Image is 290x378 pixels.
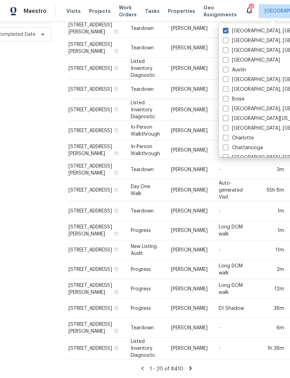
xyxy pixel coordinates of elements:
button: Copy Address [113,208,120,214]
td: - [213,318,255,338]
td: D1 Shadow [213,299,255,318]
span: 1 - 20 of 8410 [150,367,183,371]
td: - [213,201,255,221]
td: Teardown [125,80,166,99]
td: Listed Inventory Diagnostic [125,99,166,121]
label: [GEOGRAPHIC_DATA] [223,57,280,64]
button: Copy Address [113,106,120,113]
td: Day One Walk [125,179,166,201]
td: 1h 38m [255,338,290,360]
td: Long DOM walk [213,260,255,279]
td: [PERSON_NAME] [166,299,213,318]
td: - [213,160,255,179]
td: 6m [255,318,290,338]
td: - [213,121,255,140]
td: [PERSON_NAME] [166,160,213,179]
td: Teardown [125,201,166,221]
td: Progress [125,260,166,279]
td: [PERSON_NAME] [166,221,213,240]
button: Copy Address [113,289,120,295]
td: [STREET_ADDRESS] [68,58,125,80]
span: Properties [168,8,195,15]
span: Work Orders [119,4,137,18]
button: Copy Address [113,170,120,176]
td: [PERSON_NAME] [166,99,213,121]
td: 12m [255,279,290,299]
td: 1m [255,221,290,240]
td: [PERSON_NAME] [166,201,213,221]
td: Long DOM walk [213,279,255,299]
td: 38m [255,299,290,318]
td: 1m [255,201,290,221]
td: [STREET_ADDRESS][PERSON_NAME] [68,221,125,240]
td: - [213,99,255,121]
td: - [213,58,255,80]
span: Geo Assignments [203,4,237,18]
td: - [213,19,255,38]
td: [PERSON_NAME] [166,318,213,338]
div: 17 [249,4,253,11]
td: Listed Inventory Diagnostic [125,338,166,360]
button: Copy Address [113,266,120,272]
td: 11m [255,240,290,260]
td: Progress [125,279,166,299]
td: [STREET_ADDRESS] [68,179,125,201]
td: Teardown [125,160,166,179]
label: Chattanooga [223,144,263,151]
label: Charlotte [223,135,254,142]
span: Tasks [145,9,160,14]
button: Copy Address [113,187,120,193]
span: Projects [89,8,111,15]
td: In-Person Walkthrough [125,121,166,140]
span: Maestro [24,8,47,15]
td: [STREET_ADDRESS][PERSON_NAME] [68,19,125,38]
td: Teardown [125,19,166,38]
td: [STREET_ADDRESS] [68,201,125,221]
td: [PERSON_NAME] [166,260,213,279]
td: In-Person Walkthrough [125,140,166,160]
td: [PERSON_NAME] [166,279,213,299]
td: Progress [125,299,166,318]
button: Copy Address [113,305,120,311]
td: [PERSON_NAME] [166,58,213,80]
td: 55h 8m [255,179,290,201]
td: [PERSON_NAME] [166,140,213,160]
td: [STREET_ADDRESS] [68,80,125,99]
td: [PERSON_NAME] [166,240,213,260]
button: Copy Address [113,345,120,351]
td: 2m [255,260,290,279]
td: Listed Inventory Diagnostic [125,58,166,80]
td: [STREET_ADDRESS][PERSON_NAME] [68,279,125,299]
td: Teardown [125,38,166,58]
button: Copy Address [113,127,120,134]
td: Progress [125,221,166,240]
td: Long DOM walk [213,221,255,240]
td: [STREET_ADDRESS] [68,99,125,121]
label: Boise [223,96,244,103]
span: Visits [66,8,81,15]
td: [STREET_ADDRESS][PERSON_NAME] [68,318,125,338]
td: [PERSON_NAME] [166,19,213,38]
td: - [213,338,255,360]
label: Austin [223,66,246,73]
td: [PERSON_NAME] [166,121,213,140]
button: Copy Address [113,150,120,156]
td: [PERSON_NAME] [166,38,213,58]
td: - [213,240,255,260]
td: [PERSON_NAME] [166,338,213,360]
button: Copy Address [113,231,120,237]
td: [STREET_ADDRESS] [68,338,125,360]
button: Copy Address [113,86,120,92]
td: - [213,140,255,160]
button: Copy Address [113,328,120,334]
td: New Listing Audit [125,240,166,260]
td: Teardown [125,318,166,338]
td: 3m [255,160,290,179]
td: [STREET_ADDRESS] [68,240,125,260]
td: Auto-generated Visit [213,179,255,201]
button: Copy Address [113,65,120,71]
td: - [213,80,255,99]
td: [STREET_ADDRESS] [68,260,125,279]
td: [STREET_ADDRESS][PERSON_NAME] [68,38,125,58]
td: [PERSON_NAME] [166,80,213,99]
